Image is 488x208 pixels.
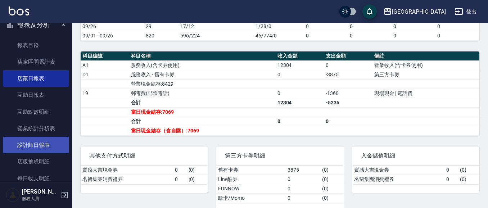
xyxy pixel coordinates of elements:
[81,22,144,31] td: 09/26
[304,22,348,31] td: 0
[324,89,372,98] td: -1360
[320,175,343,184] td: ( 0 )
[286,193,320,203] td: 0
[22,195,59,202] p: 服務人員
[173,166,187,175] td: 0
[129,117,276,126] td: 合計
[380,4,449,19] button: [GEOGRAPHIC_DATA]
[276,117,324,126] td: 0
[129,51,276,61] th: 科目名稱
[81,51,129,61] th: 科目編號
[3,153,69,170] a: 店販抽成明細
[81,31,144,40] td: 09/01 - 09/26
[187,175,208,184] td: ( 0 )
[89,152,199,159] span: 其他支付方式明細
[372,51,479,61] th: 備註
[3,137,69,153] a: 設計師日報表
[435,31,479,40] td: 0
[276,60,324,70] td: 12304
[276,89,324,98] td: 0
[129,126,276,135] td: 當日現金結存（含自購）:7069
[372,89,479,98] td: 現場現金 | 電話費
[254,22,304,31] td: 1/28/0
[286,184,320,193] td: 0
[81,166,208,184] table: a dense table
[320,166,343,175] td: ( 0 )
[348,31,392,40] td: 0
[324,98,372,107] td: -5235
[3,120,69,137] a: 營業統計分析表
[348,22,392,31] td: 0
[81,60,129,70] td: A1
[216,166,343,203] table: a dense table
[361,152,471,159] span: 入金儲值明細
[452,5,479,18] button: 登出
[129,89,276,98] td: 郵電費(郵匯電話)
[3,104,69,120] a: 互助點數明細
[324,51,372,61] th: 支出金額
[81,70,129,79] td: D1
[81,175,173,184] td: 名留集團消費禮券
[352,175,445,184] td: 名留集團消費禮券
[3,87,69,103] a: 互助日報表
[458,175,479,184] td: ( 0 )
[179,22,253,31] td: 17/12
[392,7,446,16] div: [GEOGRAPHIC_DATA]
[320,193,343,203] td: ( 0 )
[129,107,276,117] td: 當日現金結存:7069
[435,22,479,31] td: 0
[352,166,479,184] table: a dense table
[187,166,208,175] td: ( 0 )
[81,89,129,98] td: 19
[392,31,435,40] td: 0
[286,175,320,184] td: 0
[81,166,173,175] td: 質感大吉現金券
[276,98,324,107] td: 12304
[144,31,179,40] td: 820
[3,54,69,70] a: 店家區間累計表
[324,60,372,70] td: 0
[392,22,435,31] td: 0
[324,70,372,79] td: -3875
[320,184,343,193] td: ( 0 )
[304,31,348,40] td: 0
[254,31,304,40] td: 46/774/0
[3,70,69,87] a: 店家日報表
[22,188,59,195] h5: [PERSON_NAME]
[129,98,276,107] td: 合計
[216,175,286,184] td: Line酷券
[276,51,324,61] th: 收入金額
[3,37,69,54] a: 報表目錄
[372,60,479,70] td: 營業收入(含卡券使用)
[276,70,324,79] td: 0
[362,4,377,19] button: save
[216,184,286,193] td: FUNNOW
[3,170,69,187] a: 每日收支明細
[225,152,335,159] span: 第三方卡券明細
[324,117,372,126] td: 0
[216,193,286,203] td: 歐卡/Momo
[444,166,458,175] td: 0
[286,166,320,175] td: 3875
[129,60,276,70] td: 服務收入(含卡券使用)
[144,22,179,31] td: 29
[81,51,479,136] table: a dense table
[216,166,286,175] td: 舊有卡券
[444,175,458,184] td: 0
[81,13,479,41] table: a dense table
[372,70,479,79] td: 第三方卡券
[352,166,445,175] td: 質感大吉現金券
[3,15,69,34] button: 報表及分析
[129,70,276,79] td: 服務收入 - 舊有卡券
[179,31,253,40] td: 596/224
[6,188,20,202] img: Person
[129,79,276,89] td: 營業現金結存:8429
[9,6,29,15] img: Logo
[458,166,479,175] td: ( 0 )
[173,175,187,184] td: 0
